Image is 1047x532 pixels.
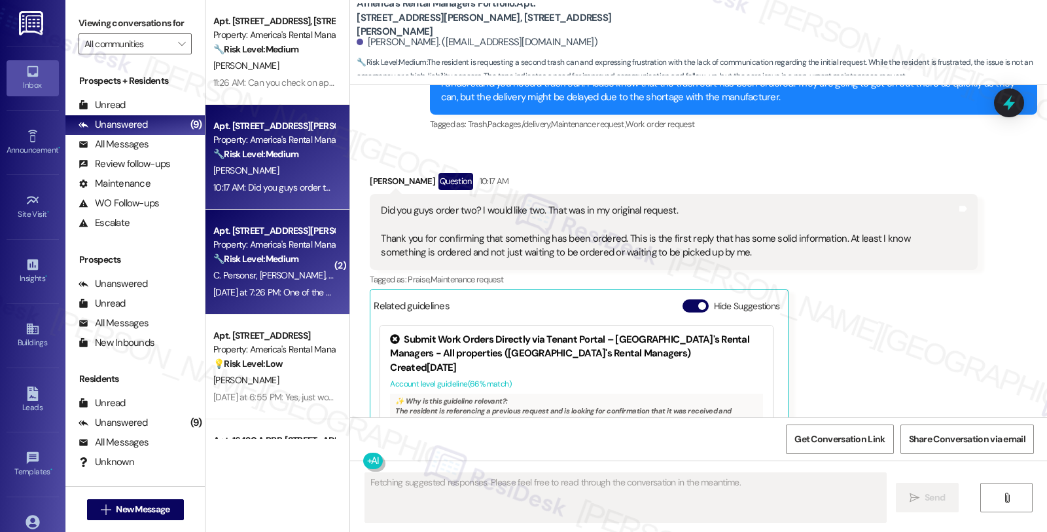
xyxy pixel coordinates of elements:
[896,483,959,512] button: Send
[116,503,169,516] span: New Message
[925,491,945,504] span: Send
[213,14,334,28] div: Apt. [STREET_ADDRESS], [STREET_ADDRESS]
[58,143,60,153] span: •
[213,224,334,238] div: Apt. [STREET_ADDRESS][PERSON_NAME], [STREET_ADDRESS][PERSON_NAME]
[79,336,154,350] div: New Inbounds
[626,119,694,130] span: Work order request
[365,473,886,522] textarea: Fetching suggested responses. Please feel free to read through the conversation in the meantime.
[213,286,470,298] div: [DATE] at 7:26 PM: One of the guys looked at it when they were here
[79,416,148,430] div: Unanswered
[476,174,509,188] div: 10:17 AM
[79,396,126,410] div: Unread
[79,297,126,311] div: Unread
[430,115,1037,134] div: Tagged as:
[7,383,59,418] a: Leads
[370,173,977,194] div: [PERSON_NAME]
[178,39,185,49] i: 
[47,208,49,217] span: •
[213,434,334,447] div: Apt. 16430 A PBR, [STREET_ADDRESS][PERSON_NAME][PERSON_NAME]
[213,119,334,133] div: Apt. [STREET_ADDRESS][PERSON_NAME], [STREET_ADDRESS][PERSON_NAME]
[786,425,893,454] button: Get Conversation Link
[79,197,159,210] div: WO Follow-ups
[390,394,763,458] div: The resident is referencing a previous request and is looking for confirmation that it was receiv...
[390,333,763,361] div: Submit Work Orders Directly via Tenant Portal – [GEOGRAPHIC_DATA]'s Rental Managers - All propert...
[357,35,597,49] div: [PERSON_NAME]. ([EMAIL_ADDRESS][DOMAIN_NAME])
[370,270,977,289] div: Tagged as:
[7,447,59,482] a: Templates •
[79,13,192,33] label: Viewing conversations for
[794,432,885,446] span: Get Conversation Link
[213,164,279,176] span: [PERSON_NAME]
[79,316,149,330] div: All Messages
[101,504,111,515] i: 
[910,493,919,503] i: 
[390,361,763,375] div: Created [DATE]
[7,60,59,96] a: Inbox
[79,455,134,469] div: Unknown
[79,138,149,151] div: All Messages
[50,465,52,474] span: •
[187,115,205,135] div: (9)
[87,499,184,520] button: New Message
[374,299,450,318] div: Related guidelines
[213,148,298,160] strong: 🔧 Risk Level: Medium
[19,11,46,35] img: ResiDesk Logo
[65,253,205,267] div: Prospects
[357,57,426,67] strong: 🔧 Risk Level: Medium
[909,432,1025,446] span: Share Conversation via email
[381,204,956,260] div: Did you guys order two? I would like two. That was in my original request. Thank you for confirmi...
[438,173,473,189] div: Question
[79,277,148,291] div: Unanswered
[79,436,149,449] div: All Messages
[213,343,334,356] div: Property: America's Rental Managers Portfolio
[900,425,1034,454] button: Share Conversation via email
[213,329,334,343] div: Apt. [STREET_ADDRESS]
[79,177,151,191] div: Maintenance
[7,318,59,353] a: Buildings
[1002,493,1012,503] i: 
[213,43,298,55] strong: 🔧 Risk Level: Medium
[390,377,763,391] div: Account level guideline ( 66 % match)
[408,274,430,285] span: Praise ,
[488,119,551,130] span: Packages/delivery ,
[187,413,205,433] div: (9)
[357,56,1047,84] span: : The resident is requesting a second trash can and expressing frustration with the lack of commu...
[7,254,59,289] a: Insights •
[213,391,611,403] div: [DATE] at 6:55 PM: Yes, just wondering if there is a tab or section in the portal specifically fo...
[79,98,126,112] div: Unread
[441,77,1016,105] div: I understand you need a trash can. Please know that the trash cart has been ordered. They are goi...
[714,299,780,313] label: Hide Suggestions
[213,358,283,370] strong: 💡 Risk Level: Low
[468,119,488,130] span: Trash ,
[431,274,504,285] span: Maintenance request
[84,33,171,54] input: All communities
[65,372,205,386] div: Residents
[45,272,47,281] span: •
[79,157,170,171] div: Review follow-ups
[213,253,298,265] strong: 🔧 Risk Level: Medium
[551,119,626,130] span: Maintenance request ,
[79,216,130,230] div: Escalate
[213,133,334,147] div: Property: America's Rental Managers Portfolio
[7,189,59,225] a: Site Visit •
[213,374,279,386] span: [PERSON_NAME]
[213,28,334,42] div: Property: America's Rental Managers Portfolio
[65,74,205,88] div: Prospects + Residents
[213,77,572,88] div: 11:26 AM: Can you check on application for add on for [PERSON_NAME] for [STREET_ADDRESS]
[79,118,148,132] div: Unanswered
[395,396,758,406] div: ✨ Why is this guideline relevant?:
[213,238,334,252] div: Property: America's Rental Managers Portfolio
[213,269,260,281] span: C. Personsr
[213,60,279,71] span: [PERSON_NAME]
[260,269,329,281] span: [PERSON_NAME]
